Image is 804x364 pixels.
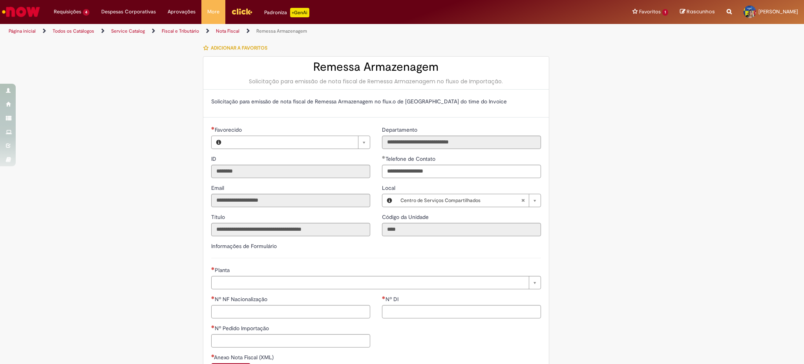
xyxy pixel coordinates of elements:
[382,305,541,318] input: Nº DI
[9,28,36,34] a: Página inicial
[215,267,231,274] span: Necessários - Planta
[211,243,277,250] label: Informações de Formulário
[211,296,215,299] span: Necessários
[680,8,715,16] a: Rascunhos
[53,28,94,34] a: Todos os Catálogos
[211,267,215,270] span: Necessários
[211,45,267,51] span: Adicionar a Favoritos
[382,165,541,178] input: Telefone de Contato
[382,126,419,133] span: Somente leitura - Departamento
[382,223,541,236] input: Código da Unidade
[211,334,370,347] input: Nº Pedido Importação
[211,184,226,192] label: Somente leitura - Email
[211,213,227,221] label: Somente leitura - Título
[207,8,219,16] span: More
[687,8,715,15] span: Rascunhos
[382,296,386,299] span: Necessários
[382,156,386,159] span: Obrigatório Preenchido
[639,8,661,16] span: Favoritos
[382,126,419,134] label: Somente leitura - Departamento
[211,155,218,163] label: Somente leitura - ID
[214,354,275,361] span: Anexo Nota Fiscal (XML)
[382,194,397,207] button: Local, Visualizar este registro Centro de Serviços Compartilhados
[211,325,215,328] span: Necessários
[397,194,541,207] a: Centro de Serviços CompartilhadosLimpar campo Local
[216,28,239,34] a: Nota Fiscal
[162,28,199,34] a: Fiscal e Tributário
[211,213,227,221] span: Somente leitura - Título
[400,194,521,207] span: Centro de Serviços Compartilhados
[517,194,529,207] abbr: Limpar campo Local
[386,296,400,303] span: Nº DI
[211,165,370,178] input: ID
[1,4,41,20] img: ServiceNow
[215,325,270,332] span: Nº Pedido Importação
[101,8,156,16] span: Despesas Corporativas
[83,9,90,16] span: 4
[211,77,541,85] div: Solicitação para emissão de nota fiscal de Remessa Armazenagem no fluxo de Importação.
[226,136,370,149] a: Limpar campo Favorecido
[6,24,530,39] ul: Trilhas de página
[211,127,215,130] span: Necessários
[215,126,243,133] span: Necessários - Favorecido
[215,296,269,303] span: Nº NF Nacionalização
[211,155,218,162] span: Somente leitura - ID
[382,184,397,191] span: Local
[168,8,196,16] span: Aprovações
[386,155,437,162] span: Telefone de Contato
[211,61,541,74] h2: Remessa Armazenagem
[211,305,370,318] input: Nº NF Nacionalização
[212,136,226,149] button: Favorecido, Visualizar este registro
[382,213,430,221] label: Somente leitura - Código da Unidade
[211,223,370,236] input: Título
[211,184,226,191] span: Somente leitura - Email
[211,354,214,357] span: Campo obrigatório
[264,8,309,17] div: Padroniza
[211,97,541,105] p: Solicitação para emissão de nota fiscal de Remessa Armazenagem no flux.o de [GEOGRAPHIC_DATA] do ...
[290,8,309,17] p: +GenAi
[382,213,430,221] span: Somente leitura - Código da Unidade
[54,8,81,16] span: Requisições
[203,40,272,56] button: Adicionar a Favoritos
[231,6,252,17] img: click_logo_yellow_360x200.png
[111,28,145,34] a: Service Catalog
[211,276,541,289] a: Limpar campo Planta
[758,8,798,15] span: [PERSON_NAME]
[382,136,541,149] input: Departamento
[211,194,370,207] input: Email
[256,28,307,34] a: Remessa Armazenagem
[662,9,668,16] span: 1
